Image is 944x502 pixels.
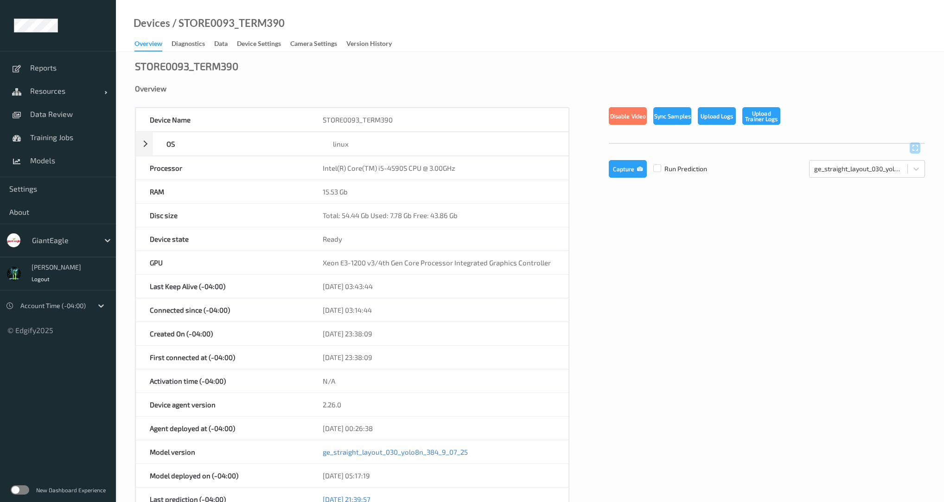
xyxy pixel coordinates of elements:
a: Version History [346,38,401,51]
div: Xeon E3-1200 v3/4th Gen Core Processor Integrated Graphics Controller [309,251,568,274]
div: Model deployed on (-04:00) [136,464,309,487]
div: [DATE] 03:14:44 [309,298,568,322]
button: Sync Samples [653,107,691,125]
div: Intel(R) Core(TM) i5-4590S CPU @ 3.00GHz [309,156,568,180]
div: / STORE0093_TERM390 [170,19,285,28]
div: First connected at (-04:00) [136,346,309,369]
a: Devices [134,19,170,28]
div: N/A [309,369,568,393]
div: Data [214,39,228,51]
div: [DATE] 03:43:44 [309,275,568,298]
div: linux [319,132,568,155]
a: Data [214,38,237,51]
div: Activation time (-04:00) [136,369,309,393]
div: Device agent version [136,393,309,416]
div: RAM [136,180,309,203]
div: Disc size [136,204,309,227]
div: OSlinux [135,132,569,156]
a: Overview [134,38,172,51]
div: 2.26.0 [309,393,568,416]
a: Device Settings [237,38,290,51]
div: Diagnostics [172,39,205,51]
div: GPU [136,251,309,274]
a: Camera Settings [290,38,346,51]
div: STORE0093_TERM390 [135,61,238,71]
div: Agent deployed at (-04:00) [136,417,309,440]
div: Version History [346,39,392,51]
div: Device Settings [237,39,281,51]
div: [DATE] 23:38:09 [309,346,568,369]
div: Last Keep Alive (-04:00) [136,275,309,298]
div: Processor [136,156,309,180]
div: [DATE] 05:17:19 [309,464,568,487]
div: [DATE] 23:38:09 [309,322,568,345]
div: Model version [136,440,309,463]
button: Disable Video [609,107,647,125]
div: Connected since (-04:00) [136,298,309,322]
div: Overview [135,84,925,93]
span: Run Prediction [647,164,707,174]
button: Capture [609,160,647,178]
div: Overview [134,39,162,51]
a: ge_straight_layout_030_yolo8n_384_9_07_25 [323,448,468,456]
div: 15.53 Gb [309,180,568,203]
div: Ready [309,227,568,251]
button: Upload Trainer Logs [742,107,780,125]
button: Upload Logs [698,107,736,125]
div: Created On (-04:00) [136,322,309,345]
div: Device state [136,227,309,251]
div: [DATE] 00:26:38 [309,417,568,440]
div: Device Name [136,108,309,131]
div: Total: 54.44 Gb Used: 7.78 Gb Free: 43.86 Gb [309,204,568,227]
a: Diagnostics [172,38,214,51]
div: Camera Settings [290,39,337,51]
div: STORE0093_TERM390 [309,108,568,131]
div: OS [153,132,319,155]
